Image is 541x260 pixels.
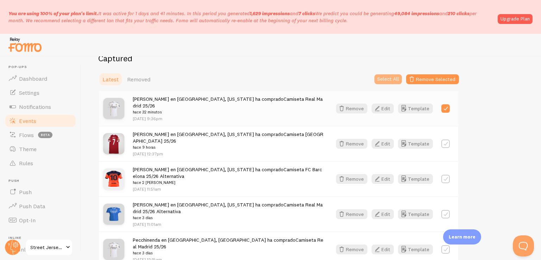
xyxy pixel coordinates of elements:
[19,217,36,224] span: Opt-In
[133,250,323,256] small: hace 3 días
[133,166,323,186] span: [PERSON_NAME] en [GEOGRAPHIC_DATA], [US_STATE] ha comprado
[372,209,398,219] a: Edit
[8,10,493,24] p: It was active for 1 days and 41 minutes. In this period you generated We predict you could be gen...
[19,146,37,153] span: Theme
[133,186,323,192] p: [DATE] 11:51am
[19,89,39,96] span: Settings
[7,36,43,54] img: fomo-relay-logo-orange.svg
[372,139,394,149] button: Edit
[250,10,315,17] span: and
[19,160,33,167] span: Rules
[443,229,481,244] div: Learn more
[19,75,47,82] span: Dashboard
[372,139,398,149] a: Edit
[133,109,323,115] small: hace 32 minutos
[4,114,77,128] a: Events
[372,244,398,254] a: Edit
[398,209,433,219] button: Template
[372,174,398,184] a: Edit
[4,100,77,114] a: Notifications
[133,237,323,256] span: Pecchinenda en [GEOGRAPHIC_DATA], [GEOGRAPHIC_DATA] ha comprado
[336,244,367,254] button: Remove
[372,174,394,184] button: Edit
[123,72,155,86] a: Removed
[30,243,64,252] span: Street Jersey ⚽️
[103,204,124,225] img: 2ED45DAA-4A70-45CE-8476-2983F6F1F39A_small.png
[8,179,77,183] span: Push
[19,203,45,210] span: Push Data
[406,74,459,84] button: Remove Selected
[372,209,394,219] button: Edit
[449,234,475,240] p: Learn more
[372,244,394,254] button: Edit
[4,199,77,213] a: Push Data
[103,239,124,260] img: E6698D95-3A62-4929-998F-B72CDB330F57_small.png
[336,209,367,219] button: Remove
[127,76,150,83] span: Removed
[298,10,315,17] b: 7 clicks
[448,10,470,17] b: 210 clicks
[133,166,322,179] a: Camiseta FC Barcelona 25/26 Alternativa
[4,156,77,170] a: Rules
[103,98,124,119] img: E6698D95-3A62-4929-998F-B72CDB330F57_small.png
[133,221,323,227] p: [DATE] 11:01am
[98,53,459,64] h2: Captured
[103,168,124,190] img: FullSizeRender_4e0a49ca-4baf-4710-94ff-04e08f0ff7ff_small.jpg
[133,144,323,150] small: hace 9 horas
[25,239,73,256] a: Street Jersey ⚽️
[19,131,34,138] span: Flows
[398,139,433,149] button: Template
[398,104,433,113] button: Template
[133,202,323,221] span: [PERSON_NAME] en [GEOGRAPHIC_DATA], [US_STATE] ha comprado
[4,128,77,142] a: Flows beta
[374,74,402,84] button: Select All
[133,215,323,221] small: hace 3 días
[372,104,394,113] button: Edit
[19,117,36,124] span: Events
[102,76,119,83] span: Latest
[133,131,323,151] span: [PERSON_NAME] en [GEOGRAPHIC_DATA], [US_STATE] ha comprado
[8,10,98,17] span: You are using 100% of your plan's limit.
[133,151,323,157] p: [DATE] 12:37pm
[4,142,77,156] a: Theme
[336,139,367,149] button: Remove
[4,86,77,100] a: Settings
[98,72,123,86] a: Latest
[513,235,534,256] iframe: Help Scout Beacon - Open
[336,174,367,184] button: Remove
[336,104,367,113] button: Remove
[133,179,323,186] small: hace 2 [PERSON_NAME]
[133,131,323,144] a: Camiseta [GEOGRAPHIC_DATA] 25/26
[133,202,323,215] a: Camiseta Real Madrid 25/26 Alternativa
[133,96,323,109] a: Camiseta Real Madrid 25/26
[398,174,433,184] button: Template
[4,185,77,199] a: Push
[372,104,398,113] a: Edit
[4,72,77,86] a: Dashboard
[394,10,470,17] span: and
[8,65,77,69] span: Pop-ups
[250,10,290,17] b: 1,629 impressions
[133,237,323,250] a: Camiseta Real Madrid 25/26
[8,236,77,240] span: Inline
[394,10,439,17] b: 49,084 impressions
[133,116,323,122] p: [DATE] 9:36pm
[4,213,77,227] a: Opt-In
[103,133,124,154] img: 727B4F95-8BC2-4D58-9312-9D6F93505AF8_small.jpg
[398,244,433,254] button: Template
[19,188,32,196] span: Push
[19,103,51,110] span: Notifications
[498,14,533,24] a: Upgrade Plan
[133,96,323,116] span: [PERSON_NAME] en [GEOGRAPHIC_DATA], [US_STATE] ha comprado
[38,132,52,138] span: beta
